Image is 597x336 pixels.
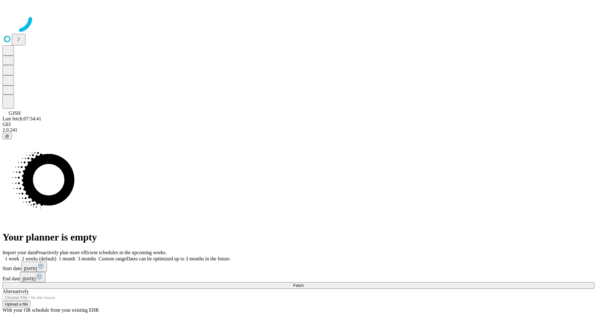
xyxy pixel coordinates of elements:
[2,231,595,243] h1: Your planner is empty
[293,283,303,288] span: Fetch
[2,307,99,313] span: With your OR schedule from your existing EHR
[36,250,167,255] span: Proactively plan more efficient schedules in the upcoming weeks.
[21,262,47,272] button: [DATE]
[22,256,56,261] span: 2 weeks (default)
[5,256,19,261] span: 1 week
[2,122,595,127] div: GEI
[2,127,595,133] div: 2.0.241
[9,110,21,116] span: GJSH
[99,256,126,261] span: Custom range
[78,256,96,261] span: 3 months
[2,133,12,139] button: @
[2,262,595,272] div: Start date
[2,301,30,307] button: Upload a file
[2,116,41,121] span: Last fetch: 07:54:41
[2,272,595,282] div: End date
[59,256,75,261] span: 1 month
[2,250,36,255] span: Import your data
[2,282,595,289] button: Fetch
[24,266,37,271] span: [DATE]
[5,134,9,138] span: @
[127,256,231,261] span: Dates can be optimized up to 3 months in the future.
[2,289,29,294] span: Alternatively
[20,272,45,282] button: [DATE]
[22,277,35,281] span: [DATE]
